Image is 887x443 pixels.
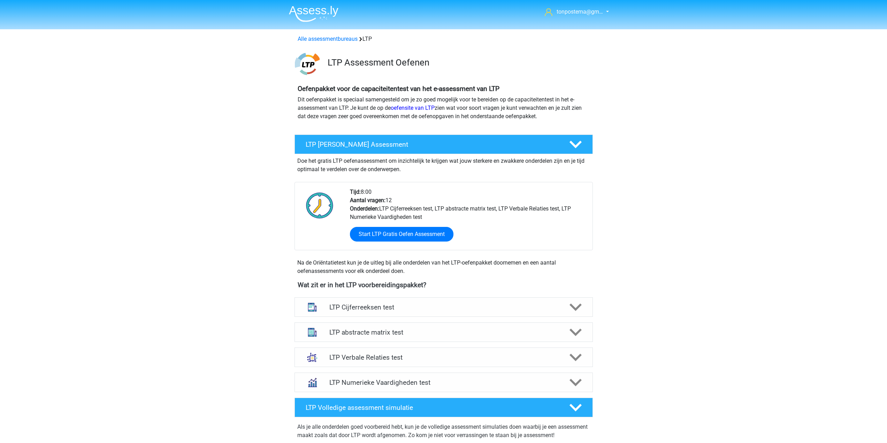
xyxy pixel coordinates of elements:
[329,328,558,336] h4: LTP abstracte matrix test
[350,197,385,204] b: Aantal vragen:
[292,135,596,154] a: LTP [PERSON_NAME] Assessment
[292,398,596,417] a: LTP Volledige assessment simulatie
[329,303,558,311] h4: LTP Cijferreeksen test
[298,96,590,121] p: Dit oefenpakket is speciaal samengesteld om je zo goed mogelijk voor te bereiden op de capaciteit...
[303,373,321,391] img: numeriek redeneren
[329,379,558,387] h4: LTP Numerieke Vaardigheden test
[298,36,358,42] a: Alle assessmentbureaus
[303,348,321,366] img: analogieen
[295,35,592,43] div: LTP
[289,6,338,22] img: Assessly
[350,227,453,242] a: Start LTP Gratis Oefen Assessment
[295,259,593,275] div: Na de Oriëntatietest kun je de uitleg bij alle onderdelen van het LTP-oefenpakket doornemen en ee...
[306,140,558,148] h4: LTP [PERSON_NAME] Assessment
[303,323,321,341] img: abstracte matrices
[345,188,592,250] div: 8:00 12 LTP Cijferreeksen test, LTP abstracte matrix test, LTP Verbale Relaties test, LTP Numerie...
[391,105,435,111] a: oefensite van LTP
[292,297,596,317] a: cijferreeksen LTP Cijferreeksen test
[350,205,379,212] b: Onderdelen:
[297,423,590,442] div: Als je alle onderdelen goed voorbereid hebt, kun je de volledige assessment simulaties doen waarb...
[542,8,604,16] a: tonpostema@gm…
[303,298,321,316] img: cijferreeksen
[292,322,596,342] a: abstracte matrices LTP abstracte matrix test
[306,404,558,412] h4: LTP Volledige assessment simulatie
[557,8,603,15] span: tonpostema@gm…
[350,189,361,195] b: Tijd:
[302,188,337,223] img: Klok
[295,52,320,76] img: ltp.png
[292,347,596,367] a: analogieen LTP Verbale Relaties test
[298,281,590,289] h4: Wat zit er in het LTP voorbereidingspakket?
[298,85,499,93] b: Oefenpakket voor de capaciteitentest van het e-assessment van LTP
[328,57,587,68] h3: LTP Assessment Oefenen
[292,373,596,392] a: numeriek redeneren LTP Numerieke Vaardigheden test
[295,154,593,174] div: Doe het gratis LTP oefenassessment om inzichtelijk te krijgen wat jouw sterkere en zwakkere onder...
[329,353,558,361] h4: LTP Verbale Relaties test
